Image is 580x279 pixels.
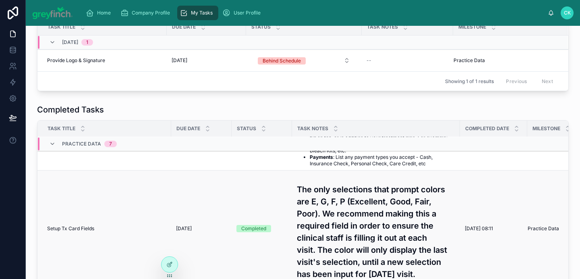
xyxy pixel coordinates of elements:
[62,39,78,46] span: [DATE]
[62,141,101,147] span: Practice Data
[310,154,455,167] li: : List any payment types you accept - Cash, Insurance Check, Personal Check, Care Credit, etc
[528,225,559,232] span: Practice Data
[109,141,112,147] div: 7
[97,10,111,16] span: Home
[458,24,486,30] span: Milestone
[297,125,328,132] span: Task Notes
[118,6,176,20] a: Company Profile
[47,225,166,232] a: Setup Tx Card Fields
[83,6,116,20] a: Home
[237,125,256,132] span: Status
[263,57,301,65] div: Behind Schedule
[310,154,333,160] strong: Payments
[465,225,522,232] a: [DATE] 08:11
[454,57,485,64] span: Practice Data
[564,10,571,16] span: CK
[367,57,448,64] a: --
[234,10,261,16] span: User Profile
[176,225,227,232] a: [DATE]
[176,225,192,232] span: [DATE]
[465,225,493,232] span: [DATE] 08:11
[48,125,75,132] span: Task Title
[236,225,287,232] a: Completed
[79,4,548,22] div: scrollable content
[172,24,196,30] span: Due Date
[32,6,73,19] img: App logo
[220,6,266,20] a: User Profile
[177,6,218,20] a: My Tasks
[251,53,356,68] button: Select Button
[48,24,75,30] span: Task Title
[37,104,104,115] h1: Completed Tasks
[241,225,266,232] div: Completed
[86,39,88,46] div: 1
[465,125,509,132] span: Completed Date
[367,57,371,64] span: --
[47,57,105,64] span: Provide Logo & Signature
[172,57,187,64] span: [DATE]
[251,24,271,30] span: Status
[532,125,560,132] span: Milestone
[47,225,94,232] span: Setup Tx Card Fields
[176,125,200,132] span: Due Date
[367,24,398,30] span: Task Notes
[191,10,213,16] span: My Tasks
[47,57,162,64] a: Provide Logo & Signature
[454,57,558,64] a: Practice Data
[132,10,170,16] span: Company Profile
[172,57,241,64] a: [DATE]
[445,78,494,85] span: Showing 1 of 1 results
